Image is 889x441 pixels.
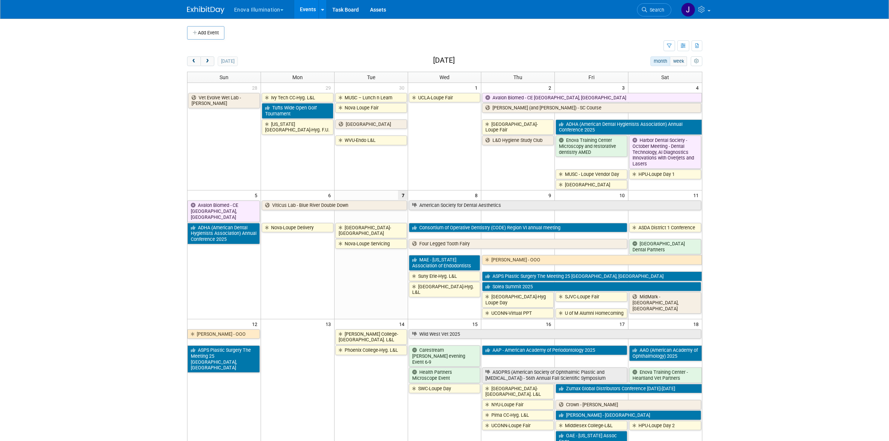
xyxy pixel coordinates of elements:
a: ASOPRS (American Society of Ophthalmic Plastic and [MEDICAL_DATA]) - 56th Annual Fall Scientific ... [482,367,627,383]
span: 29 [325,83,334,92]
span: Tue [367,74,375,80]
img: Jordyn Kaufer [681,3,695,17]
a: Wild West Vet 2025 [409,329,701,339]
button: [DATE] [218,56,237,66]
span: 6 [327,190,334,200]
a: ASPS Plastic Surgery The Meeting 25 [GEOGRAPHIC_DATA], [GEOGRAPHIC_DATA] [187,345,260,373]
a: Zumax Global Distributors Conference [DATE]-[DATE] [556,384,702,394]
span: Thu [513,74,522,80]
a: [GEOGRAPHIC_DATA] [335,119,407,129]
span: 3 [621,83,628,92]
a: Carestream [PERSON_NAME] evening Event 6-9 [409,345,481,367]
a: AAP - American Academy of Periodontology 2025 [482,345,627,355]
a: Pima CC-Hyg. L&L [482,410,554,420]
h2: [DATE] [433,56,455,65]
a: Nova-Loupe Servicing [335,239,407,249]
a: [PERSON_NAME] College-[GEOGRAPHIC_DATA]. L&L [335,329,407,345]
span: 17 [619,319,628,329]
span: 12 [251,319,261,329]
a: [GEOGRAPHIC_DATA]-Loupe Fair [482,119,554,135]
span: Sat [661,74,669,80]
button: myCustomButton [691,56,702,66]
a: [GEOGRAPHIC_DATA] Dental Partners [629,239,701,254]
a: Vet Evolve Wet Lab - [PERSON_NAME] [188,93,260,108]
a: Enova Training Center Microscopy and restorative dentistry AMED [556,136,627,157]
a: Search [637,3,671,16]
span: 5 [254,190,261,200]
button: next [201,56,214,66]
span: Wed [439,74,450,80]
a: MidMark - [GEOGRAPHIC_DATA], [GEOGRAPHIC_DATA] [629,292,701,313]
a: Ivy Tech CC-Hyg. L&L [262,93,333,103]
a: HPU-Loupe Day 1 [629,170,701,179]
a: NYU-Loupe Fair [482,400,554,410]
a: Middlesex College-L&L [556,421,627,431]
button: week [670,56,687,66]
a: HPU-Loupe Day 2 [629,421,701,431]
span: Fri [588,74,594,80]
a: [PERSON_NAME] - OOO [187,329,260,339]
a: Viticus Lab - Blue River Double Down [262,201,407,210]
a: ADHA (American Dental Hygienists Association) Annual Conference 2025 [556,119,702,135]
a: L&D Hygiene Study Club [482,136,554,145]
a: UCLA-Loupe Fair [409,93,481,103]
span: 18 [693,319,702,329]
span: Search [647,7,664,13]
span: 2 [548,83,554,92]
a: UCONN-Virtual PPT [482,308,554,318]
a: AAO (American Academy of Ophthalmology) 2025 [629,345,702,361]
span: 14 [398,319,408,329]
span: Mon [292,74,303,80]
button: month [650,56,670,66]
a: Phoenix College-Hyg. L&L [335,345,407,355]
span: 13 [325,319,334,329]
i: Personalize Calendar [694,59,699,64]
button: prev [187,56,201,66]
a: [PERSON_NAME] - [GEOGRAPHIC_DATA] [556,410,701,420]
a: Enova Training Center - Heartland Vet Partners [629,367,702,383]
a: Suny Erie-Hyg. L&L [409,271,481,281]
a: [US_STATE][GEOGRAPHIC_DATA]-Hyg. F.U. [262,119,333,135]
a: Nova Loupe Fair [335,103,407,113]
a: Crown - [PERSON_NAME] [556,400,701,410]
span: 15 [472,319,481,329]
a: Consortium of Operative Dentistry (CODE) Region VI annual meeting [409,223,628,233]
a: ADHA (American Dental Hygienists Association) Annual Conference 2025 [187,223,260,244]
a: Health Partners Microscope Event [409,367,481,383]
a: Avalon Biomed - CE [GEOGRAPHIC_DATA], [GEOGRAPHIC_DATA] [482,93,702,103]
a: MAE - [US_STATE] Association of Endodontists [409,255,481,270]
span: Sun [220,74,229,80]
a: WVU-Endo L&L [335,136,407,145]
a: MUSC – Lunch n Learn [335,93,407,103]
button: Add Event [187,26,224,40]
span: 8 [474,190,481,200]
a: Avalon Biomed - CE [GEOGRAPHIC_DATA], [GEOGRAPHIC_DATA] [187,201,260,222]
a: [GEOGRAPHIC_DATA]-Hyg Loupe Day [482,292,554,307]
span: 10 [619,190,628,200]
a: ASPS Plastic Surgery The Meeting 25 [GEOGRAPHIC_DATA], [GEOGRAPHIC_DATA] [482,271,702,281]
a: [PERSON_NAME] - OOO [482,255,702,265]
a: SJVC-Loupe Fair [556,292,627,302]
span: 28 [251,83,261,92]
span: 30 [398,83,408,92]
a: Nova-Loupe Delivery [262,223,333,233]
span: 4 [695,83,702,92]
span: 1 [474,83,481,92]
a: Tufts Wide Open Golf Tournament [262,103,333,118]
a: [GEOGRAPHIC_DATA]-Hyg. L&L [409,282,481,297]
span: 9 [548,190,554,200]
span: 11 [693,190,702,200]
a: ASDA District 1 Conference [629,223,701,233]
a: Solea Summit 2025 [482,282,701,292]
a: [GEOGRAPHIC_DATA] [556,180,627,190]
a: American Society for Dental Aesthetics [409,201,701,210]
a: UCONN-Loupe Fair [482,421,554,431]
a: U of M Alumni Homecoming [556,308,627,318]
a: SWC-Loupe Day [409,384,481,394]
a: Four Legged Tooth Fairy [409,239,628,249]
img: ExhibitDay [187,6,224,14]
a: [GEOGRAPHIC_DATA]-[GEOGRAPHIC_DATA]. L&L [482,384,554,399]
a: Harbor Dental Society - October Meeting - Dental Technology, AI Diagnostics Innovations with Over... [629,136,701,169]
a: [GEOGRAPHIC_DATA]-[GEOGRAPHIC_DATA] [335,223,407,238]
a: [PERSON_NAME] (and [PERSON_NAME]) - SC Course [482,103,701,113]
